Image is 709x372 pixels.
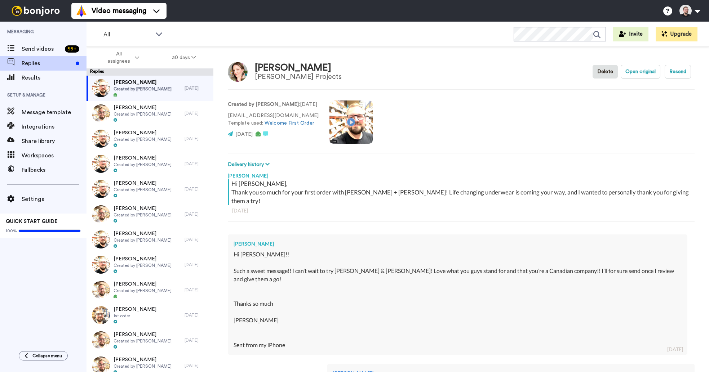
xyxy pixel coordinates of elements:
[87,68,213,76] div: Replies
[114,313,156,319] span: 1st order
[228,169,695,179] div: [PERSON_NAME]
[92,205,110,223] img: 11682276-afbd-4b54-bc4a-fbbc98e51baf-thumb.jpg
[228,101,319,108] p: : [DATE]
[228,62,248,82] img: Image of ERIN HUTTON
[114,86,172,92] span: Created by [PERSON_NAME]
[114,111,172,117] span: Created by [PERSON_NAME]
[92,306,110,324] img: efa524da-70a9-41f2-aa42-4cb2d5cfdec7-thumb.jpg
[593,65,618,79] button: Delete
[87,101,213,126] a: [PERSON_NAME]Created by [PERSON_NAME][DATE]
[92,256,110,274] img: 0ebeb185-aceb-4ea7-b17b-5d5448b0a189-thumb.jpg
[185,287,210,293] div: [DATE]
[228,112,319,127] p: [EMAIL_ADDRESS][DOMAIN_NAME] Template used:
[114,180,172,187] span: [PERSON_NAME]
[235,132,253,137] span: [DATE]
[87,126,213,151] a: [PERSON_NAME]Created by [PERSON_NAME][DATE]
[92,230,110,248] img: 0ebeb185-aceb-4ea7-b17b-5d5448b0a189-thumb.jpg
[92,130,110,148] img: 0ebeb185-aceb-4ea7-b17b-5d5448b0a189-thumb.jpg
[231,179,693,205] div: Hi [PERSON_NAME], Thank you so much for your first order with [PERSON_NAME] + [PERSON_NAME]! Life...
[92,6,146,16] span: Video messaging
[114,356,172,363] span: [PERSON_NAME]
[114,306,156,313] span: [PERSON_NAME]
[228,161,272,169] button: Delivery history
[22,59,73,68] span: Replies
[6,228,17,234] span: 100%
[92,180,110,198] img: 0ebeb185-aceb-4ea7-b17b-5d5448b0a189-thumb.jpg
[114,212,172,218] span: Created by [PERSON_NAME]
[185,85,210,91] div: [DATE]
[228,102,299,107] strong: Created by [PERSON_NAME]
[114,331,172,338] span: [PERSON_NAME]
[32,353,62,359] span: Collapse menu
[76,5,87,17] img: vm-color.svg
[22,137,87,145] span: Share library
[22,108,87,117] span: Message template
[621,65,660,79] button: Open original
[114,363,172,369] span: Created by [PERSON_NAME]
[92,155,110,173] img: 0ebeb185-aceb-4ea7-b17b-5d5448b0a189-thumb.jpg
[234,250,682,349] div: Hi [PERSON_NAME]!! Such a sweet message!! I can’t wait to try [PERSON_NAME] & [PERSON_NAME]! Love...
[87,302,213,328] a: [PERSON_NAME]1st order[DATE]
[87,252,213,277] a: [PERSON_NAME]Created by [PERSON_NAME][DATE]
[88,48,156,68] button: All assignees
[656,27,697,41] button: Upgrade
[114,338,172,344] span: Created by [PERSON_NAME]
[185,161,210,167] div: [DATE]
[185,337,210,343] div: [DATE]
[87,151,213,176] a: [PERSON_NAME]Created by [PERSON_NAME][DATE]
[185,211,210,217] div: [DATE]
[22,122,87,131] span: Integrations
[87,176,213,202] a: [PERSON_NAME]Created by [PERSON_NAME][DATE]
[22,151,87,160] span: Workspaces
[104,50,133,65] span: All assignees
[185,136,210,142] div: [DATE]
[22,166,87,174] span: Fallbacks
[92,79,110,97] img: 0ebeb185-aceb-4ea7-b17b-5d5448b0a189-thumb.jpg
[185,363,210,368] div: [DATE]
[87,227,213,252] a: [PERSON_NAME]Created by [PERSON_NAME][DATE]
[6,219,58,224] span: QUICK START GUIDE
[234,240,682,247] div: [PERSON_NAME]
[87,202,213,227] a: [PERSON_NAME]Created by [PERSON_NAME][DATE]
[232,207,690,214] div: [DATE]
[265,121,314,126] a: Welcome First Order
[185,186,210,192] div: [DATE]
[22,73,87,82] span: Results
[114,237,172,243] span: Created by [PERSON_NAME]
[92,331,110,349] img: 11682276-afbd-4b54-bc4a-fbbc98e51baf-thumb.jpg
[665,65,691,79] button: Resend
[114,187,172,193] span: Created by [PERSON_NAME]
[65,45,79,53] div: 99 +
[114,263,172,268] span: Created by [PERSON_NAME]
[114,104,172,111] span: [PERSON_NAME]
[22,195,87,203] span: Settings
[114,136,172,142] span: Created by [PERSON_NAME]
[87,328,213,353] a: [PERSON_NAME]Created by [PERSON_NAME][DATE]
[114,129,172,136] span: [PERSON_NAME]
[185,312,210,318] div: [DATE]
[114,281,172,288] span: [PERSON_NAME]
[19,351,68,360] button: Collapse menu
[613,27,648,41] button: Invite
[87,277,213,302] a: [PERSON_NAME]Created by [PERSON_NAME][DATE]
[114,154,172,162] span: [PERSON_NAME]
[114,162,172,167] span: Created by [PERSON_NAME]
[185,262,210,268] div: [DATE]
[185,111,210,116] div: [DATE]
[92,281,110,299] img: 11682276-afbd-4b54-bc4a-fbbc98e51baf-thumb.jpg
[255,63,341,73] div: [PERSON_NAME]
[185,237,210,242] div: [DATE]
[87,76,213,101] a: [PERSON_NAME]Created by [PERSON_NAME][DATE]
[114,205,172,212] span: [PERSON_NAME]
[255,73,341,81] div: [PERSON_NAME] Projects
[114,79,172,86] span: [PERSON_NAME]
[667,346,683,353] div: [DATE]
[114,288,172,293] span: Created by [PERSON_NAME]
[103,30,152,39] span: All
[9,6,63,16] img: bj-logo-header-white.svg
[156,51,212,64] button: 30 days
[114,230,172,237] span: [PERSON_NAME]
[114,255,172,263] span: [PERSON_NAME]
[92,104,110,122] img: 11682276-afbd-4b54-bc4a-fbbc98e51baf-thumb.jpg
